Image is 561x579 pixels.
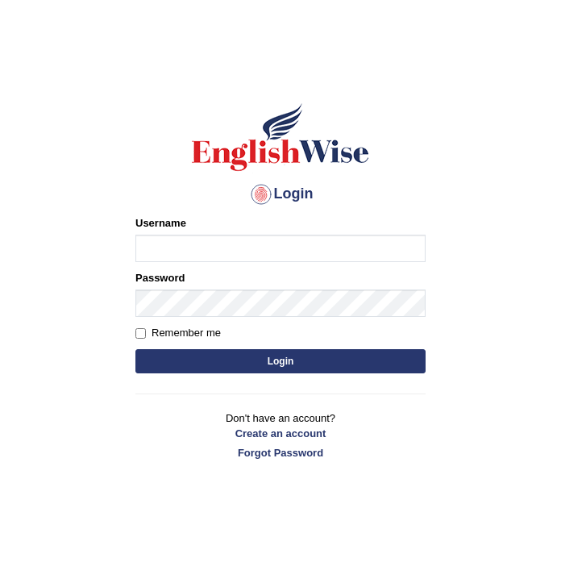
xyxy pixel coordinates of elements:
[135,181,426,207] h4: Login
[135,445,426,460] a: Forgot Password
[189,101,372,173] img: Logo of English Wise sign in for intelligent practice with AI
[135,328,146,339] input: Remember me
[135,349,426,373] button: Login
[135,410,426,460] p: Don't have an account?
[135,270,185,285] label: Password
[135,215,186,231] label: Username
[135,325,221,341] label: Remember me
[135,426,426,441] a: Create an account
